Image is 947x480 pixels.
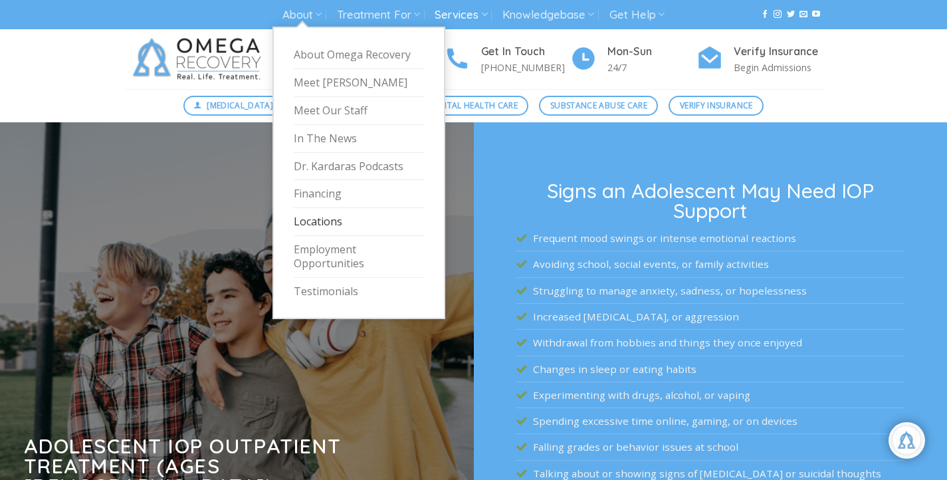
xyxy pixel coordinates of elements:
[502,3,594,27] a: Knowledgebase
[609,3,665,27] a: Get Help
[294,41,424,69] a: About Omega Recovery
[294,278,424,305] a: Testimonials
[419,96,528,116] a: Mental Health Care
[183,96,284,116] a: [MEDICAL_DATA]
[516,304,904,330] li: Increased [MEDICAL_DATA], or aggression
[207,99,273,112] span: [MEDICAL_DATA]
[539,96,658,116] a: Substance Abuse Care
[774,10,782,19] a: Follow on Instagram
[669,96,764,116] a: Verify Insurance
[607,60,696,75] p: 24/7
[294,236,424,278] a: Employment Opportunities
[516,382,904,408] li: Experimenting with drugs, alcohol, or vaping
[444,43,570,76] a: Get In Touch [PHONE_NUMBER]
[550,99,647,112] span: Substance Abuse Care
[516,181,904,221] h3: Signs an Adolescent May Need IOP Support
[481,60,570,75] p: [PHONE_NUMBER]
[761,10,769,19] a: Follow on Facebook
[607,43,696,60] h4: Mon-Sun
[516,278,904,304] li: Struggling to manage anxiety, sadness, or hopelessness
[516,330,904,356] li: Withdrawal from hobbies and things they once enjoyed
[294,97,424,125] a: Meet Our Staff
[430,99,518,112] span: Mental Health Care
[516,408,904,434] li: Spending excessive time online, gaming, or on devices
[799,10,807,19] a: Send us an email
[294,69,424,97] a: Meet [PERSON_NAME]
[294,153,424,181] a: Dr. Kardaras Podcasts
[481,43,570,60] h4: Get In Touch
[294,125,424,153] a: In The News
[516,251,904,277] li: Avoiding school, social events, or family activities
[294,180,424,208] a: Financing
[125,29,274,89] img: Omega Recovery
[282,3,322,27] a: About
[516,356,904,382] li: Changes in sleep or eating habits
[696,43,823,76] a: Verify Insurance Begin Admissions
[812,10,820,19] a: Follow on YouTube
[680,99,753,112] span: Verify Insurance
[435,3,487,27] a: Services
[734,60,823,75] p: Begin Admissions
[516,225,904,251] li: Frequent mood swings or intense emotional reactions
[787,10,795,19] a: Follow on Twitter
[516,435,904,461] li: Falling grades or behavior issues at school
[294,208,424,236] a: Locations
[337,3,420,27] a: Treatment For
[734,43,823,60] h4: Verify Insurance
